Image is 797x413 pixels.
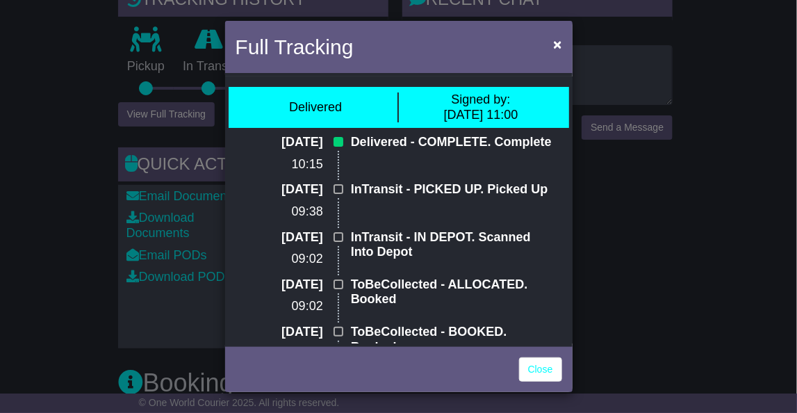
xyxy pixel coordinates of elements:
span: × [553,36,561,52]
p: [DATE] [241,277,323,293]
a: Close [519,357,562,382]
p: [DATE] [241,230,323,245]
p: Delivered - COMPLETE. Complete [351,135,556,150]
p: InTransit - IN DEPOT. Scanned Into Depot [351,230,556,260]
p: [DATE] [241,182,323,197]
p: [DATE] [241,325,323,340]
h4: Full Tracking [236,31,354,63]
p: 09:02 [241,252,323,267]
p: 09:38 [241,204,323,220]
p: 10:15 [241,157,323,172]
span: Signed by: [451,92,510,106]
div: [DATE] 11:00 [444,92,518,122]
p: ToBeCollected - ALLOCATED. Booked [351,277,556,307]
p: [DATE] [241,135,323,150]
p: InTransit - PICKED UP. Picked Up [351,182,556,197]
button: Close [546,30,568,58]
p: ToBeCollected - BOOKED. Booked [351,325,556,355]
p: 09:02 [241,299,323,314]
div: Delivered [289,100,342,115]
